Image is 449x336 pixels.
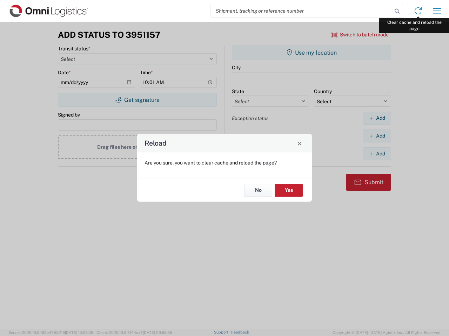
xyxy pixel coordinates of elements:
button: No [244,184,272,197]
input: Shipment, tracking or reference number [210,4,392,17]
button: Close [295,138,304,148]
h4: Reload [145,138,167,148]
p: Are you sure, you want to clear cache and reload the page? [145,160,304,166]
button: Yes [275,184,303,197]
